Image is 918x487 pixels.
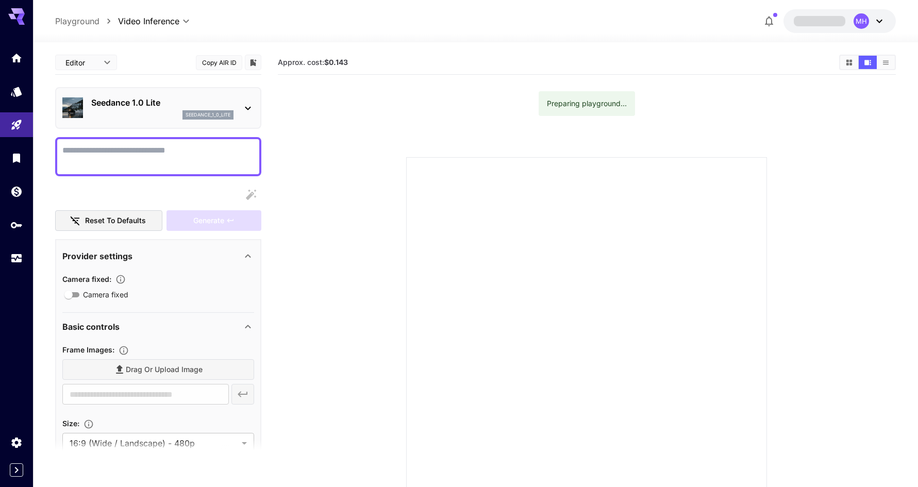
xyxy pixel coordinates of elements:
[62,321,120,333] p: Basic controls
[10,436,23,449] div: Settings
[10,252,23,265] div: Usage
[10,119,23,131] div: Playground
[118,15,179,27] span: Video Inference
[877,56,895,69] button: Show media in list view
[10,152,23,164] div: Library
[10,185,23,198] div: Wallet
[10,463,23,477] button: Expand sidebar
[55,210,162,231] button: Reset to defaults
[783,9,896,33] button: MH
[62,314,254,339] div: Basic controls
[55,15,118,27] nav: breadcrumb
[10,52,23,64] div: Home
[62,345,114,354] span: Frame Images :
[186,111,230,119] p: seedance_1_0_lite
[859,56,877,69] button: Show media in video view
[79,419,98,429] button: Adjust the dimensions of the generated image by specifying its width and height in pixels, or sel...
[840,56,858,69] button: Show media in grid view
[324,58,348,66] b: $0.143
[70,437,238,449] span: 16:9 (Wide / Landscape) - 480p
[114,345,133,356] button: Upload frame images.
[196,55,242,70] button: Copy AIR ID
[55,15,99,27] a: Playground
[62,244,254,268] div: Provider settings
[248,56,258,69] button: Add to library
[854,13,869,29] div: MH
[62,250,132,262] p: Provider settings
[10,219,23,231] div: API Keys
[62,275,111,283] span: Camera fixed :
[83,289,128,300] span: Camera fixed
[278,58,348,66] span: Approx. cost:
[547,94,627,113] div: Preparing playground...
[62,92,254,124] div: Seedance 1.0 Liteseedance_1_0_lite
[10,85,23,98] div: Models
[839,55,896,70] div: Show media in grid viewShow media in video viewShow media in list view
[65,57,97,68] span: Editor
[91,96,233,109] p: Seedance 1.0 Lite
[62,419,79,428] span: Size :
